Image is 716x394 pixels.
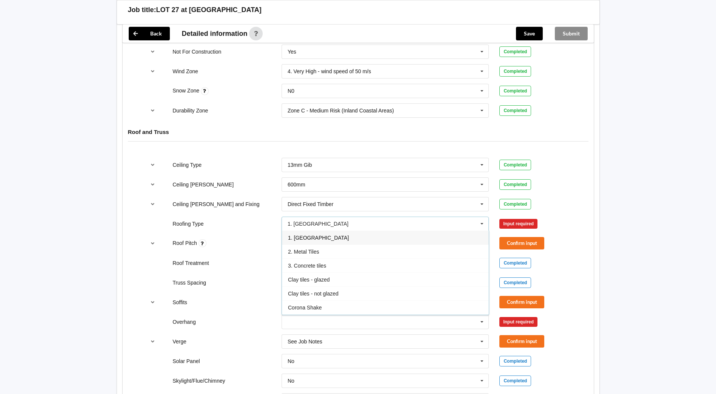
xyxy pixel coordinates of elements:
div: No [288,359,294,364]
button: Save [516,27,543,40]
div: Direct Fixed Timber [288,202,333,207]
div: Completed [499,277,531,288]
div: Completed [499,160,531,170]
div: Zone C - Medium Risk (Inland Coastal Areas) [288,108,394,113]
span: 3. Concrete tiles [288,263,326,269]
label: Soffits [172,299,187,305]
label: Solar Panel [172,358,200,364]
h4: Roof and Truss [128,128,588,135]
label: Ceiling [PERSON_NAME] and Fixing [172,201,259,207]
div: Completed [499,258,531,268]
div: Completed [499,46,531,57]
button: Confirm input [499,237,544,249]
span: Clay tiles - not glazed [288,291,339,297]
label: Durability Zone [172,108,208,114]
div: Completed [499,179,531,190]
div: 13mm Gib [288,162,312,168]
h3: Job title: [128,6,156,14]
div: No [288,378,294,383]
div: 4. Very High - wind speed of 50 m/s [288,69,371,74]
label: Overhang [172,319,196,325]
h3: LOT 27 at [GEOGRAPHIC_DATA] [156,6,262,14]
label: Roof Pitch [172,240,198,246]
label: Skylight/Flue/Chimney [172,378,225,384]
button: reference-toggle [145,295,160,309]
button: reference-toggle [145,65,160,78]
button: reference-toggle [145,335,160,348]
label: Ceiling [PERSON_NAME] [172,182,234,188]
label: Roofing Type [172,221,203,227]
span: 2. Metal Tiles [288,249,319,255]
div: 600mm [288,182,305,187]
button: reference-toggle [145,104,160,117]
div: Input required [499,219,537,229]
button: Back [129,27,170,40]
span: Detailed information [182,30,248,37]
button: reference-toggle [145,178,160,191]
div: Completed [499,66,531,77]
button: Confirm input [499,296,544,308]
label: Snow Zone [172,88,201,94]
div: Yes [288,49,296,54]
div: N0 [288,88,294,94]
label: Wind Zone [172,68,198,74]
div: Completed [499,376,531,386]
button: reference-toggle [145,237,160,250]
span: Clay tiles - glazed [288,277,330,283]
div: Input required [499,317,537,327]
label: Truss Spacing [172,280,206,286]
button: reference-toggle [145,45,160,58]
button: reference-toggle [145,197,160,211]
label: Roof Treatment [172,260,209,266]
div: Completed [499,105,531,116]
div: Completed [499,199,531,209]
label: Not For Construction [172,49,221,55]
span: Corona Shake [288,305,322,311]
label: Ceiling Type [172,162,202,168]
button: reference-toggle [145,158,160,172]
span: 1. [GEOGRAPHIC_DATA] [288,235,349,241]
button: Confirm input [499,335,544,348]
div: Completed [499,86,531,96]
div: See Job Notes [288,339,322,344]
div: Completed [499,356,531,366]
label: Verge [172,339,186,345]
